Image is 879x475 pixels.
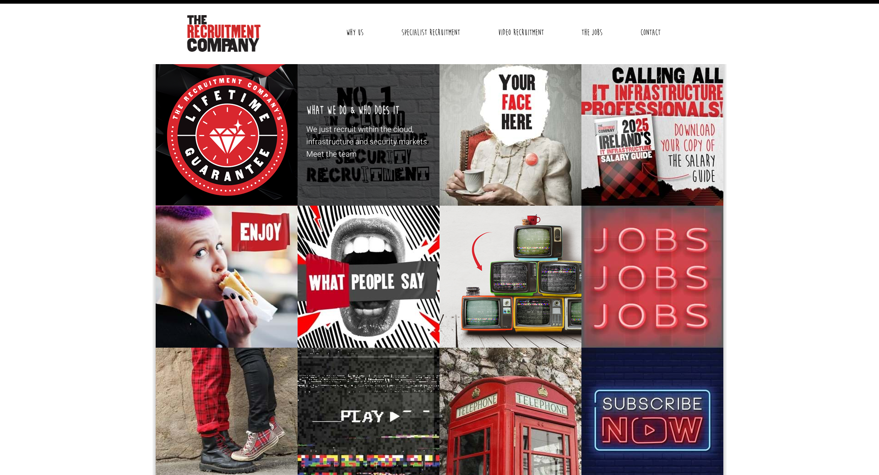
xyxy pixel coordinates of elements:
[575,21,609,44] a: The Jobs
[491,21,551,44] a: Video Recruitment
[306,104,399,118] h3: What We Do & Who Does It
[395,21,467,44] a: Specialist Recruitment
[298,64,439,206] a: What We Do & Who Does It We just recruit within the cloud, infrastructure and security markets. M...
[634,21,667,44] a: Contact
[306,123,431,161] p: We just recruit within the cloud, infrastructure and security markets. Meet the team
[339,21,370,44] a: Why Us
[187,15,260,52] img: The Recruitment Company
